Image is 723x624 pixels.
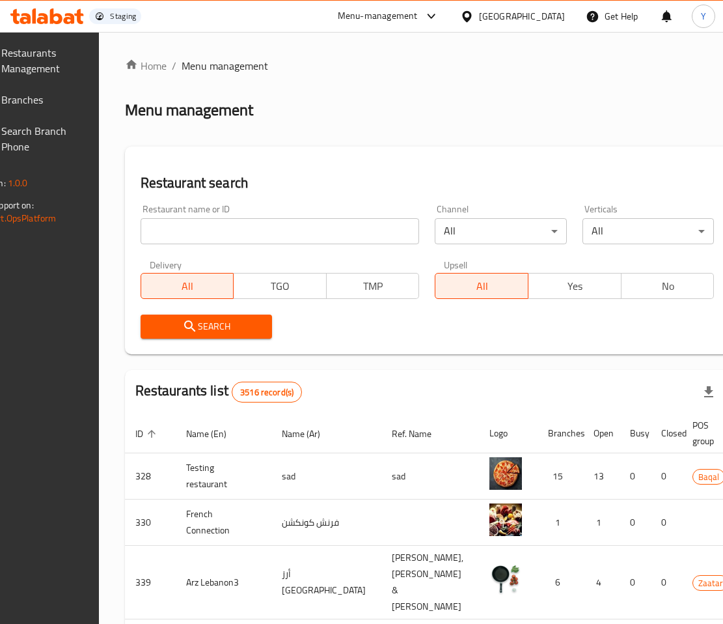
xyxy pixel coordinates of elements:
button: TMP [326,273,420,299]
button: All [435,273,528,299]
td: sad [271,453,381,500]
span: TGO [239,277,321,296]
li: / [172,58,176,74]
td: Testing restaurant [176,453,271,500]
span: Restaurants Management [1,45,78,76]
span: All [441,277,523,296]
th: Logo [479,414,538,453]
td: أرز [GEOGRAPHIC_DATA] [271,546,381,619]
td: sad [381,453,479,500]
td: 6 [538,546,583,619]
td: 15 [538,453,583,500]
label: Upsell [444,260,468,269]
span: Yes [534,277,616,296]
td: 0 [651,546,682,619]
span: Search [151,319,262,335]
input: Search for restaurant name or ID.. [141,218,420,244]
th: Branches [538,414,583,453]
label: Delivery [150,260,182,269]
td: 328 [125,453,176,500]
div: All [582,218,714,244]
img: French Connection [489,503,522,536]
a: Home [125,58,167,74]
button: Yes [528,273,621,299]
span: Menu management [182,58,268,74]
span: All [146,277,229,296]
button: No [621,273,715,299]
div: Menu-management [338,8,418,24]
span: TMP [332,277,415,296]
td: [PERSON_NAME],[PERSON_NAME] & [PERSON_NAME] [381,546,479,619]
td: 1 [583,500,620,546]
span: Y [701,9,706,23]
div: Staging [110,11,136,21]
h2: Restaurant search [141,173,715,193]
td: French Connection [176,500,271,546]
img: Arz Lebanon3 [489,563,522,596]
span: Ref. Name [392,426,448,442]
td: 1 [538,500,583,546]
td: فرنش كونكشن [271,500,381,546]
td: 0 [651,453,682,500]
img: Testing restaurant [489,457,522,490]
th: Closed [651,414,682,453]
button: TGO [233,273,327,299]
td: 0 [620,500,651,546]
span: Name (En) [186,426,243,442]
span: ID [135,426,160,442]
span: Branches [1,92,78,107]
span: No [627,277,709,296]
h2: Restaurants list [135,381,303,403]
span: 3516 record(s) [232,386,301,399]
td: 0 [620,546,651,619]
div: All [435,218,566,244]
div: [GEOGRAPHIC_DATA] [479,9,565,23]
td: 0 [651,500,682,546]
button: Search [141,315,272,339]
th: Open [583,414,620,453]
td: Arz Lebanon3 [176,546,271,619]
div: Total records count [232,382,302,403]
span: 1.0.0 [8,175,28,191]
th: Busy [620,414,651,453]
h2: Menu management [125,100,253,121]
td: 0 [620,453,651,500]
span: Search Branch Phone [1,123,78,154]
td: 4 [583,546,620,619]
span: Name (Ar) [282,426,337,442]
td: 339 [125,546,176,619]
td: 330 [125,500,176,546]
td: 13 [583,453,620,500]
button: All [141,273,234,299]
